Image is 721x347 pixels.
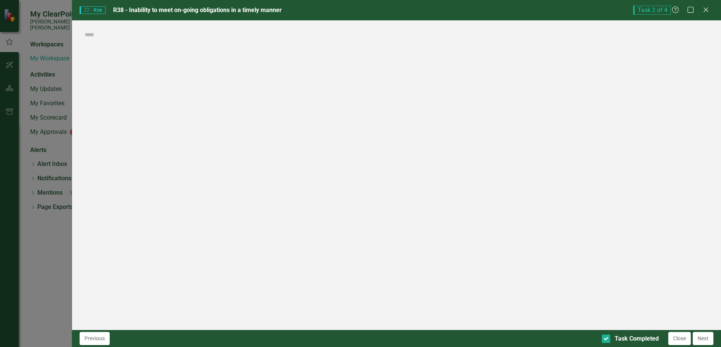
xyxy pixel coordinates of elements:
img: Not Defined [83,29,95,41]
span: R38 - Inability to meet on-going obligations in a timely manner [113,6,282,14]
button: Close [668,332,691,345]
button: Previous [80,332,110,345]
span: Task 2 of 4 [633,6,671,15]
button: Next [693,332,713,345]
div: Task Completed [615,335,659,343]
span: Risk [80,6,105,14]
